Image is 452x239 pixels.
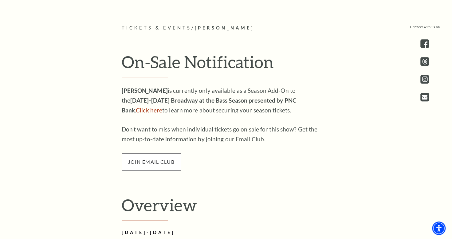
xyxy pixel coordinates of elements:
[122,97,297,114] strong: [DATE]-[DATE] Broadway at the Bass Season presented by PNC Bank
[136,107,162,114] a: Click here to learn more about securing your season tickets
[420,57,429,66] a: threads.com - open in a new tab
[420,93,429,101] a: Open this option - open in a new tab
[122,124,321,144] p: Don't want to miss when individual tickets go on sale for this show? Get the most up-to-date info...
[122,158,181,165] a: join email club
[410,24,440,30] p: Connect with us on
[122,229,321,237] h2: [DATE]-[DATE]
[122,195,331,220] h2: Overview
[122,25,191,30] span: Tickets & Events
[122,87,168,94] strong: [PERSON_NAME]
[122,52,331,77] h2: On-Sale Notification
[122,24,331,32] p: /
[432,221,446,235] div: Accessibility Menu
[420,75,429,84] a: instagram - open in a new tab
[122,153,181,170] span: join email club
[420,39,429,48] a: facebook - open in a new tab
[122,86,321,115] p: is currently only available as a Season Add-On to the . to learn more about securing your season ...
[195,25,254,30] span: [PERSON_NAME]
